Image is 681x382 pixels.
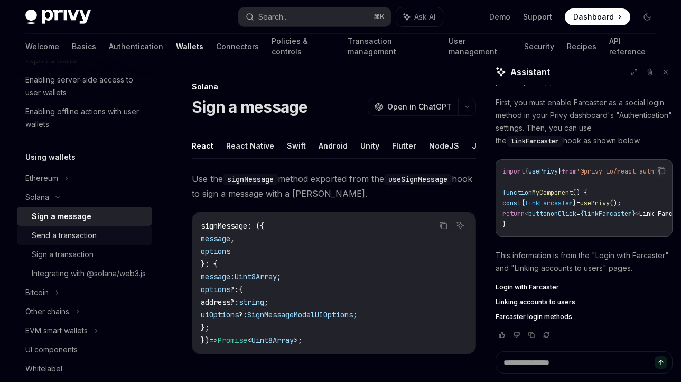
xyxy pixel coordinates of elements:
[17,340,152,359] a: UI components
[247,310,353,320] span: SignMessageModalUIOptions
[239,297,264,307] span: string
[25,191,49,204] div: Solana
[387,102,452,112] span: Open in ChatGPT
[532,188,573,197] span: MyComponent
[502,188,532,197] span: function
[523,12,552,22] a: Support
[209,335,218,345] span: =>
[17,226,152,245] a: Send a transaction
[414,12,435,22] span: Ask AI
[496,313,673,321] a: Farcaster login methods
[238,7,391,26] button: Search...⌘K
[25,362,62,375] div: Whitelabel
[502,220,506,229] span: }
[429,133,459,158] button: NodeJS
[230,234,235,243] span: ,
[201,259,218,269] span: }: {
[230,285,239,294] span: ?:
[528,210,551,218] span: button
[25,151,76,163] h5: Using wallets
[655,356,667,369] button: Send message
[226,133,274,158] button: React Native
[201,285,230,294] span: options
[32,267,146,280] div: Integrating with @solana/web3.js
[239,310,247,320] span: ?:
[496,249,673,275] p: This information is from the "Login with Farcaster" and "Linking accounts to users" pages.
[368,98,458,116] button: Open in ChatGPT
[639,8,656,25] button: Toggle dark mode
[192,171,476,201] span: Use the method exported from the hook to sign a message with a [PERSON_NAME].
[176,34,203,59] a: Wallets
[192,97,308,116] h1: Sign a message
[223,174,278,185] code: signMessage
[502,210,525,218] span: return
[562,167,576,176] span: from
[239,285,243,294] span: {
[17,359,152,378] a: Whitelabel
[453,219,467,232] button: Ask AI
[201,323,209,332] span: };
[192,133,213,158] button: React
[201,234,230,243] span: message
[17,207,152,226] a: Sign a message
[287,133,306,158] button: Swift
[472,133,490,158] button: Java
[218,335,247,345] span: Promise
[496,283,559,292] span: Login with Farcaster
[576,210,580,218] span: =
[17,102,152,134] a: Enabling offline actions with user wallets
[201,310,239,320] span: uiOptions
[25,105,146,131] div: Enabling offline actions with user wallets
[25,74,146,99] div: Enabling server-side access to user wallets
[521,199,525,207] span: {
[496,298,575,306] span: Linking accounts to users
[496,298,673,306] a: Linking accounts to users
[496,96,673,147] p: First, you must enable Farcaster as a social login method in your Privy dashboard's "Authenticati...
[576,167,658,176] span: '@privy-io/react-auth'
[524,34,554,59] a: Security
[502,167,525,176] span: import
[72,34,96,59] a: Basics
[609,34,656,59] a: API reference
[216,34,259,59] a: Connectors
[610,199,621,207] span: ();
[511,137,559,145] span: linkFarcaster
[573,199,576,207] span: }
[298,335,302,345] span: ;
[319,133,348,158] button: Android
[449,34,511,59] a: User management
[17,70,152,102] a: Enabling server-side access to user wallets
[392,133,416,158] button: Flutter
[396,7,443,26] button: Ask AI
[247,335,251,345] span: <
[551,210,576,218] span: onClick
[264,297,268,307] span: ;
[489,12,510,22] a: Demo
[201,335,209,345] span: })
[525,199,573,207] span: linkFarcaster
[235,272,277,281] span: Uint8Array
[576,199,580,207] span: =
[201,272,235,281] span: message:
[25,343,78,356] div: UI components
[636,210,639,218] span: >
[201,247,230,256] span: options
[655,163,668,177] button: Copy the contents from the code block
[258,11,288,23] div: Search...
[496,313,572,321] span: Farcaster login methods
[251,335,294,345] span: Uint8Array
[580,199,610,207] span: usePrivy
[294,335,298,345] span: >
[565,8,630,25] a: Dashboard
[567,34,596,59] a: Recipes
[558,167,562,176] span: }
[201,221,247,231] span: signMessage
[25,286,49,299] div: Bitcoin
[348,34,436,59] a: Transaction management
[584,210,632,218] span: linkFarcaster
[277,272,281,281] span: ;
[247,221,264,231] span: : ({
[525,167,528,176] span: {
[496,283,673,292] a: Login with Farcaster
[580,210,584,218] span: {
